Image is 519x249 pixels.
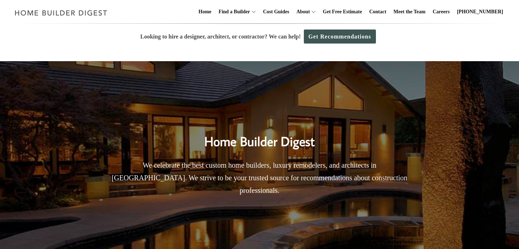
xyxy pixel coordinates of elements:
p: We celebrate the best custom home builders, luxury remodelers, and architects in [GEOGRAPHIC_DATA... [106,159,413,197]
a: About [293,0,310,23]
a: [PHONE_NUMBER] [454,0,506,23]
h2: Home Builder Digest [106,119,413,151]
a: Get Free Estimate [320,0,365,23]
a: Meet the Team [391,0,429,23]
a: Home [196,0,214,23]
a: Get Recommendations [304,30,376,44]
a: Cost Guides [260,0,292,23]
a: Careers [430,0,453,23]
img: Home Builder Digest [12,6,111,20]
a: Contact [366,0,389,23]
a: Find a Builder [216,0,250,23]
